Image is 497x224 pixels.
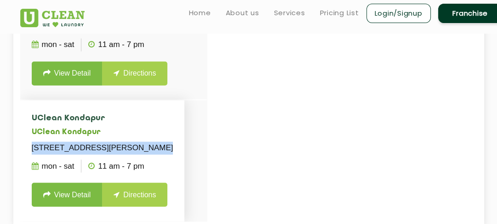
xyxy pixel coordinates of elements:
h4: UClean Kondapur [32,114,173,123]
a: Home [189,7,211,18]
a: Directions [102,61,167,85]
a: Pricing List [320,7,359,18]
a: Directions [102,183,167,206]
h5: UClean Kondapur [32,128,173,137]
a: View Detail [32,61,103,85]
p: 11 AM - 7 PM [88,38,144,51]
p: Mon - Sat [32,38,74,51]
a: View Detail [32,183,103,206]
img: UClean Laundry and Dry Cleaning [20,9,85,27]
p: 11 AM - 7 PM [88,159,144,172]
a: About us [226,7,259,18]
a: Login/Signup [366,4,431,23]
p: [STREET_ADDRESS][PERSON_NAME] [32,141,173,154]
a: Services [274,7,305,18]
p: Mon - Sat [32,159,74,172]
